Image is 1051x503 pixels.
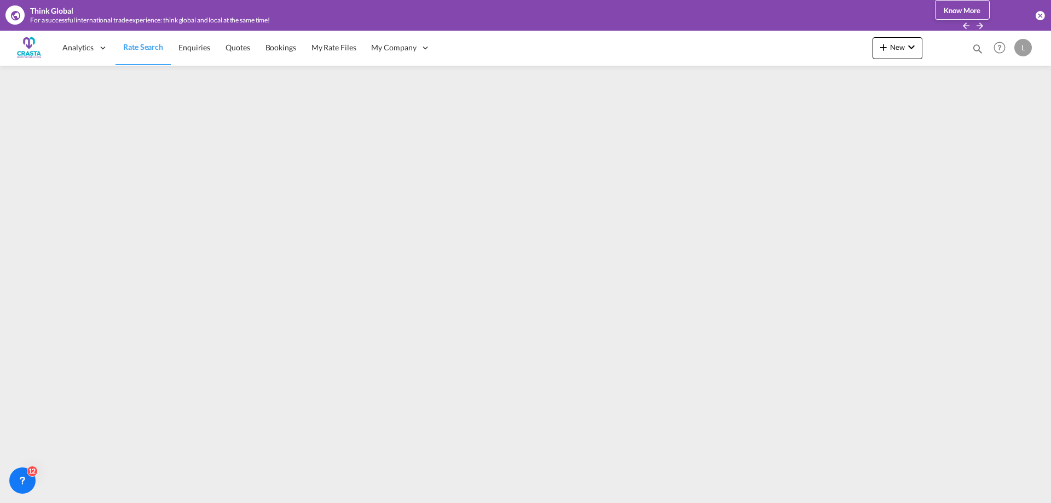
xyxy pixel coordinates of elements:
[311,43,356,52] span: My Rate Files
[877,41,890,54] md-icon: icon-plus 400-fg
[961,20,974,31] button: icon-arrow-left
[363,30,438,65] div: My Company
[961,21,971,31] md-icon: icon-arrow-left
[972,43,984,59] div: icon-magnify
[178,43,210,52] span: Enquiries
[975,21,985,31] md-icon: icon-arrow-right
[1014,39,1032,56] div: L
[30,16,890,25] div: For a successful international trade experience: think global and local at the same time!
[62,42,94,53] span: Analytics
[116,30,171,65] a: Rate Search
[55,30,116,65] div: Analytics
[218,30,257,65] a: Quotes
[30,5,73,16] div: Think Global
[265,43,296,52] span: Bookings
[1035,10,1046,21] button: icon-close-circle
[16,35,41,60] img: ac429df091a311ed8aa72df674ea3bd9.png
[905,41,918,54] md-icon: icon-chevron-down
[990,38,1014,58] div: Help
[944,6,980,15] span: Know More
[226,43,250,52] span: Quotes
[972,43,984,55] md-icon: icon-magnify
[123,42,163,51] span: Rate Search
[171,30,218,65] a: Enquiries
[877,43,918,51] span: New
[873,37,922,59] button: icon-plus 400-fgNewicon-chevron-down
[304,30,364,65] a: My Rate Files
[10,10,21,21] md-icon: icon-earth
[990,38,1009,57] span: Help
[975,20,985,31] button: icon-arrow-right
[371,42,416,53] span: My Company
[258,30,304,65] a: Bookings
